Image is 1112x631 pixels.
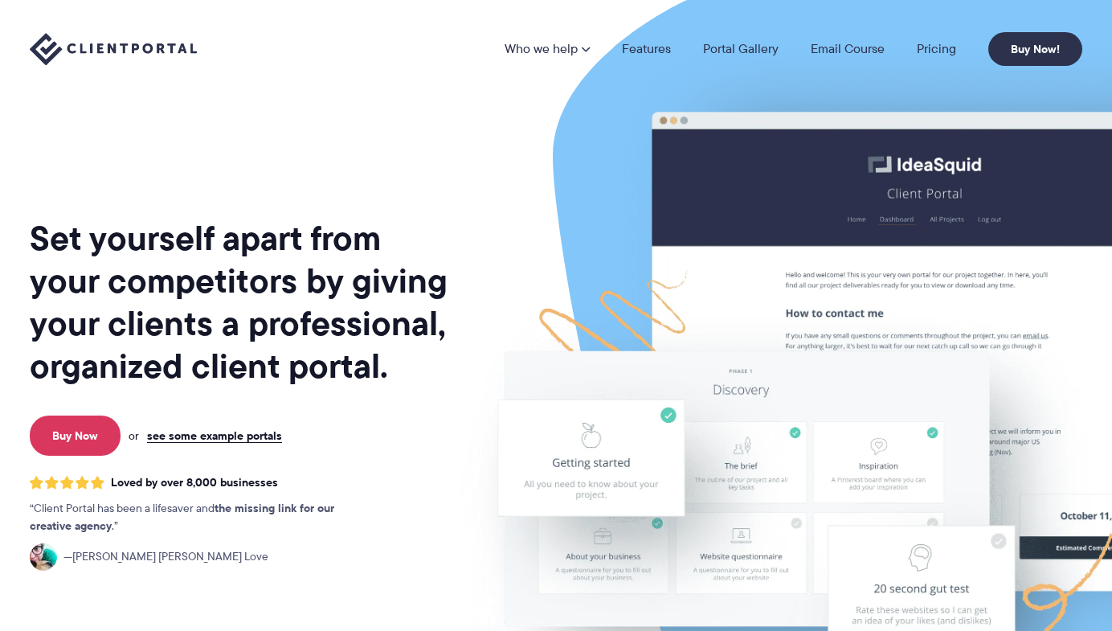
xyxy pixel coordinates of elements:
span: [PERSON_NAME] [PERSON_NAME] Love [63,548,268,566]
a: Pricing [917,43,956,55]
strong: the missing link for our creative agency [30,499,334,535]
a: Buy Now [30,416,121,456]
a: Features [622,43,671,55]
a: Portal Gallery [703,43,779,55]
p: Client Portal has been a lifesaver and . [30,500,367,535]
h1: Set yourself apart from your competitors by giving your clients a professional, organized client ... [30,217,451,387]
a: see some example portals [147,428,282,443]
a: Who we help [505,43,590,55]
span: or [129,428,139,443]
a: Buy Now! [988,32,1082,66]
span: Loved by over 8,000 businesses [111,476,278,490]
a: Email Course [811,43,885,55]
